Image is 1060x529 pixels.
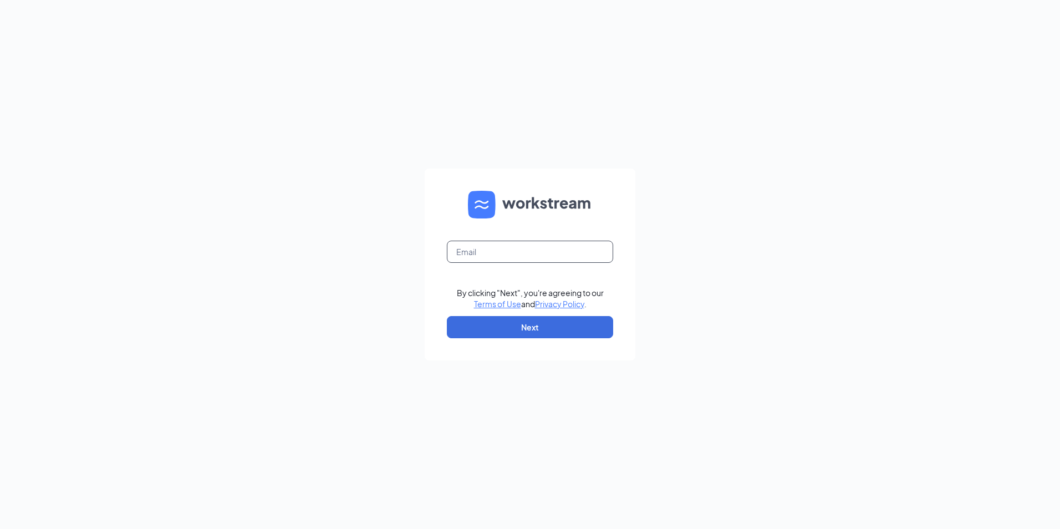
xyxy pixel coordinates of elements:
a: Terms of Use [474,299,521,309]
input: Email [447,241,613,263]
img: WS logo and Workstream text [468,191,592,218]
button: Next [447,316,613,338]
a: Privacy Policy [535,299,584,309]
div: By clicking "Next", you're agreeing to our and . [457,287,604,309]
